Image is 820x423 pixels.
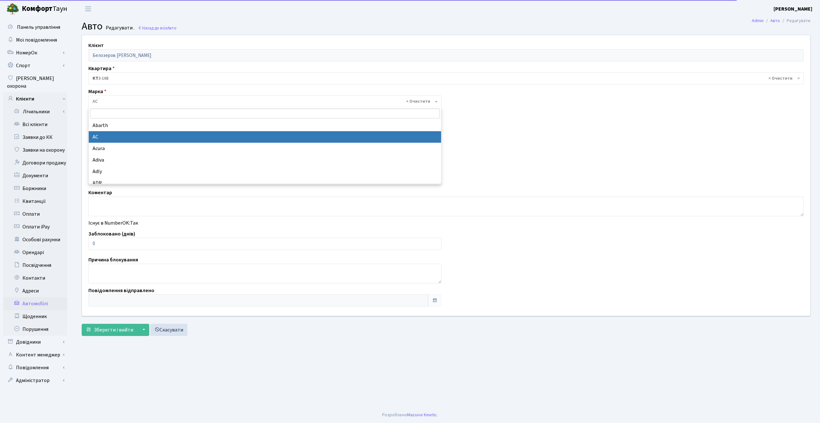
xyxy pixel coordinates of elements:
[774,5,812,13] a: [PERSON_NAME]
[3,182,67,195] a: Боржники
[3,284,67,297] a: Адреси
[780,17,810,24] li: Редагувати
[150,324,187,336] a: Скасувати
[138,25,176,31] a: Назад до всіхАвто
[82,324,137,336] button: Зберегти і вийти
[3,272,67,284] a: Контакти
[22,4,67,14] span: Таун
[770,17,780,24] a: Авто
[3,131,67,144] a: Заявки до КК
[768,75,792,82] span: Видалити всі елементи
[3,348,67,361] a: Контент менеджер
[89,154,441,166] li: Adiva
[3,208,67,220] a: Оплати
[3,46,67,59] a: НомерОк
[88,230,135,238] label: Заблоковано (днів)
[82,19,102,34] span: Авто
[167,25,176,31] span: Авто
[3,336,67,348] a: Довідники
[89,166,441,177] li: Adly
[3,361,67,374] a: Повідомлення
[88,88,106,95] label: Марка
[89,143,441,154] li: Acura
[88,42,104,49] label: Клієнт
[93,75,98,82] b: КТ
[3,323,67,336] a: Порушення
[88,65,115,72] label: Квартира
[407,411,437,418] a: Massive Kinetic
[88,256,138,264] label: Причина блокування
[88,72,804,84] span: <b>КТ</b>&nbsp;&nbsp;&nbsp;&nbsp;3-168
[3,21,67,34] a: Панель управління
[3,92,67,105] a: Клієнти
[3,246,67,259] a: Орендарі
[6,3,19,15] img: logo.png
[752,17,764,24] a: Admin
[406,98,430,105] span: Видалити всі елементи
[7,105,67,118] a: Лічильники
[3,59,67,72] a: Спорт
[3,233,67,246] a: Особові рахунки
[89,120,441,131] li: Abarth
[742,14,820,28] nav: breadcrumb
[89,177,441,189] li: ADR
[89,131,441,143] li: AC
[3,297,67,310] a: Автомобілі
[3,195,67,208] a: Квитанції
[22,4,53,14] b: Комфорт
[80,4,96,14] button: Переключити навігацію
[93,98,433,105] span: AC
[3,259,67,272] a: Посвідчення
[17,24,60,31] span: Панель управління
[16,36,57,44] span: Мої повідомлення
[3,156,67,169] a: Договори продажу
[3,34,67,46] a: Мої повідомлення
[88,189,112,196] label: Коментар
[3,72,67,92] a: [PERSON_NAME] охорона
[774,5,812,12] b: [PERSON_NAME]
[94,326,133,333] span: Зберегти і вийти
[88,95,441,108] span: AC
[3,220,67,233] a: Оплати iPay
[93,75,796,82] span: <b>КТ</b>&nbsp;&nbsp;&nbsp;&nbsp;3-168
[382,411,438,419] div: Розроблено .
[104,25,135,31] small: Редагувати .
[3,310,67,323] a: Щоденник
[84,219,808,227] div: Існує в NumberOK:
[88,287,154,294] label: Повідомлення відправлено
[130,219,138,227] span: Так
[3,169,67,182] a: Документи
[3,374,67,387] a: Адміністратор
[3,118,67,131] a: Всі клієнти
[3,144,67,156] a: Заявки на охорону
